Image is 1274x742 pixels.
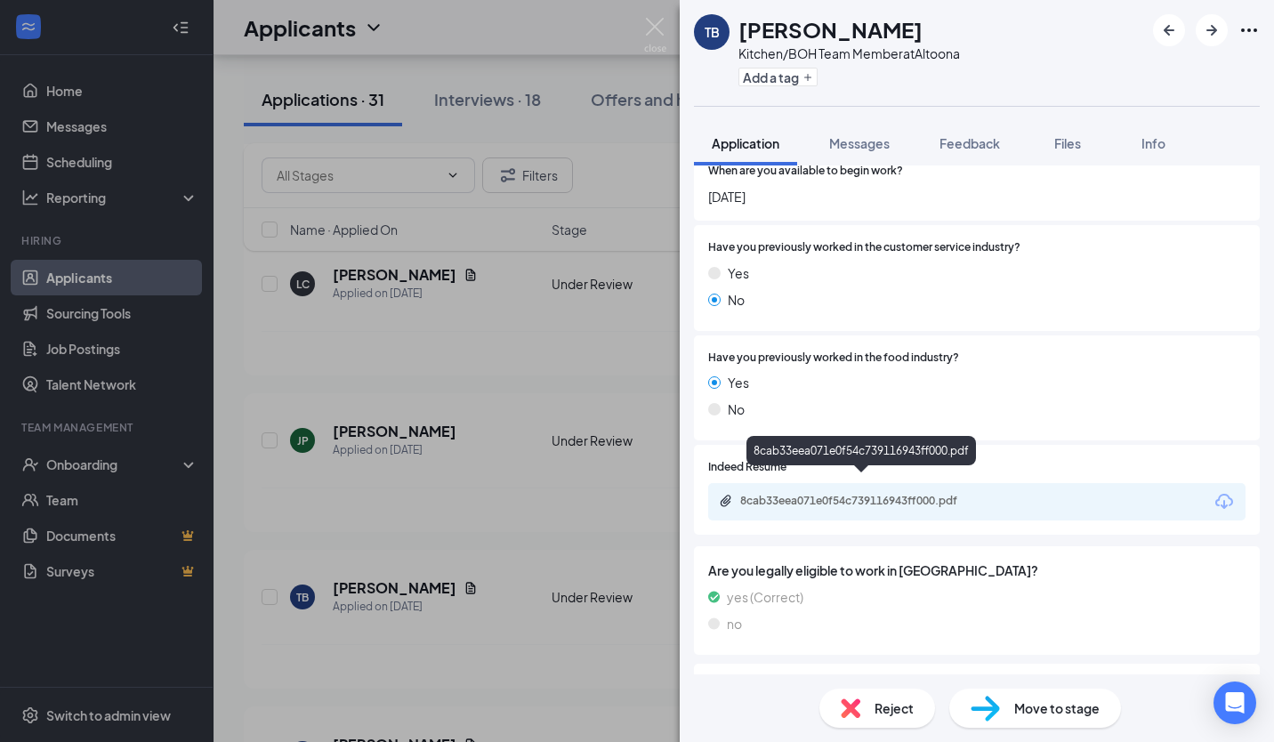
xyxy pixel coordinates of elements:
[1141,135,1165,151] span: Info
[728,399,745,419] span: No
[708,459,786,476] span: Indeed Resume
[727,614,742,633] span: no
[1158,20,1180,41] svg: ArrowLeftNew
[738,44,960,62] div: Kitchen/BOH Team Member at Altoona
[1153,14,1185,46] button: ArrowLeftNew
[728,263,749,283] span: Yes
[708,350,959,367] span: Have you previously worked in the food industry?
[802,72,813,83] svg: Plus
[728,373,749,392] span: Yes
[1054,135,1081,151] span: Files
[705,23,720,41] div: TB
[738,68,818,86] button: PlusAdd a tag
[727,587,803,607] span: yes (Correct)
[1214,491,1235,512] svg: Download
[708,163,903,180] span: When are you available to begin work?
[708,239,1020,256] span: Have you previously worked in the customer service industry?
[728,290,745,310] span: No
[740,494,989,508] div: 8cab33eea071e0f54c739116943ff000.pdf
[719,494,733,508] svg: Paperclip
[708,187,1246,206] span: [DATE]
[1214,682,1256,724] div: Open Intercom Messenger
[1196,14,1228,46] button: ArrowRight
[719,494,1007,511] a: Paperclip8cab33eea071e0f54c739116943ff000.pdf
[738,14,923,44] h1: [PERSON_NAME]
[875,698,914,718] span: Reject
[746,436,976,465] div: 8cab33eea071e0f54c739116943ff000.pdf
[1201,20,1222,41] svg: ArrowRight
[1014,698,1100,718] span: Move to stage
[829,135,890,151] span: Messages
[712,135,779,151] span: Application
[708,561,1246,580] span: Are you legally eligible to work in [GEOGRAPHIC_DATA]?
[1238,20,1260,41] svg: Ellipses
[939,135,1000,151] span: Feedback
